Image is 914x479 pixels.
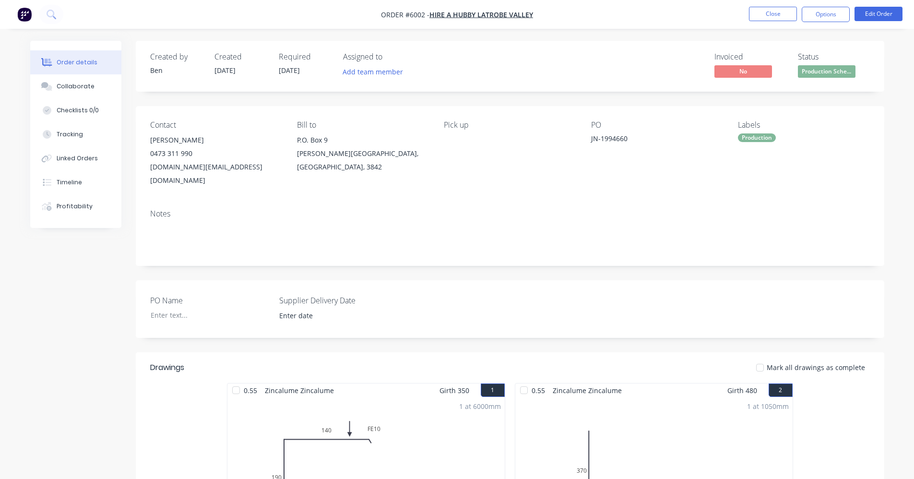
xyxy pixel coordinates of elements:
div: Assigned to [343,52,439,61]
div: Labels [738,120,869,130]
div: Order details [57,58,97,67]
button: Timeline [30,170,121,194]
span: No [714,65,772,77]
div: Created [214,52,267,61]
label: Supplier Delivery Date [279,295,399,306]
div: Required [279,52,332,61]
div: 1 at 6000mm [459,401,501,411]
span: Zincalume Zincalume [549,383,626,397]
div: Bill to [297,120,428,130]
div: Timeline [57,178,82,187]
button: Options [802,7,850,22]
span: 0.55 [240,383,261,397]
div: P.O. Box 9 [297,133,428,147]
button: 2 [769,383,793,397]
span: Zincalume Zincalume [261,383,338,397]
div: Ben [150,65,203,75]
div: [DOMAIN_NAME][EMAIL_ADDRESS][DOMAIN_NAME] [150,160,282,187]
img: Factory [17,7,32,22]
button: Collaborate [30,74,121,98]
label: PO Name [150,295,270,306]
button: Linked Orders [30,146,121,170]
div: Status [798,52,870,61]
div: [PERSON_NAME] [150,133,282,147]
button: Checklists 0/0 [30,98,121,122]
a: HIRE A HUBBY LATROBE VALLEY [429,10,533,19]
div: Production [738,133,776,142]
div: Pick up [444,120,575,130]
div: Notes [150,209,870,218]
button: 1 [481,383,505,397]
span: Girth 480 [727,383,757,397]
button: Production Sche... [798,65,855,80]
input: Enter date [273,309,392,323]
div: Tracking [57,130,83,139]
div: P.O. Box 9[PERSON_NAME][GEOGRAPHIC_DATA], [GEOGRAPHIC_DATA], 3842 [297,133,428,174]
button: Close [749,7,797,21]
button: Profitability [30,194,121,218]
button: Edit Order [855,7,902,21]
span: Mark all drawings as complete [767,362,865,372]
span: [DATE] [214,66,236,75]
div: Drawings [150,362,184,373]
div: Collaborate [57,82,95,91]
button: Order details [30,50,121,74]
div: Linked Orders [57,154,98,163]
span: 0.55 [528,383,549,397]
div: Contact [150,120,282,130]
span: [DATE] [279,66,300,75]
div: 0473 311 990 [150,147,282,160]
button: Add team member [337,65,408,78]
span: Girth 350 [439,383,469,397]
div: Invoiced [714,52,786,61]
button: Tracking [30,122,121,146]
span: Order #6002 - [381,10,429,19]
div: 1 at 1050mm [747,401,789,411]
div: [PERSON_NAME][GEOGRAPHIC_DATA], [GEOGRAPHIC_DATA], 3842 [297,147,428,174]
div: Checklists 0/0 [57,106,99,115]
span: Production Sche... [798,65,855,77]
div: Profitability [57,202,93,211]
div: [PERSON_NAME]0473 311 990[DOMAIN_NAME][EMAIL_ADDRESS][DOMAIN_NAME] [150,133,282,187]
div: JN-1994660 [591,133,711,147]
button: Add team member [343,65,408,78]
div: Created by [150,52,203,61]
div: PO [591,120,723,130]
